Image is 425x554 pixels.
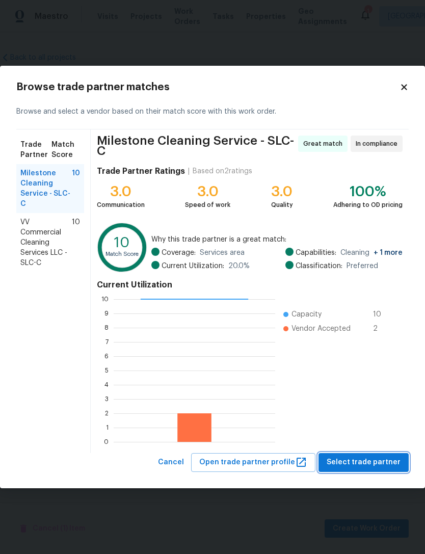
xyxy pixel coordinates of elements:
[104,310,109,316] text: 9
[105,396,109,402] text: 3
[327,456,401,469] span: Select trade partner
[291,309,322,320] span: Capacity
[200,248,245,258] span: Services area
[303,139,347,149] span: Great match
[104,353,109,359] text: 6
[104,382,109,388] text: 4
[340,248,403,258] span: Cleaning
[20,168,72,209] span: Milestone Cleaning Service - SLC-C
[104,325,109,331] text: 8
[158,456,184,469] span: Cancel
[106,425,109,431] text: 1
[97,166,185,176] h4: Trade Partner Ratings
[51,140,80,160] span: Match Score
[271,187,293,197] div: 3.0
[104,439,109,445] text: 0
[191,453,315,472] button: Open trade partner profile
[373,324,389,334] span: 2
[105,339,109,345] text: 7
[193,166,252,176] div: Based on 2 ratings
[151,234,403,245] span: Why this trade partner is a great match:
[333,187,403,197] div: 100%
[97,280,403,290] h4: Current Utilization
[162,248,196,258] span: Coverage:
[271,200,293,210] div: Quality
[105,251,139,257] text: Match Score
[20,140,51,160] span: Trade Partner
[296,261,342,271] span: Classification:
[318,453,409,472] button: Select trade partner
[373,309,389,320] span: 10
[16,94,409,129] div: Browse and select a vendor based on their match score with this work order.
[296,248,336,258] span: Capabilities:
[356,139,402,149] span: In compliance
[101,296,109,302] text: 10
[72,217,80,268] span: 10
[97,200,145,210] div: Communication
[16,82,400,92] h2: Browse trade partner matches
[374,249,403,256] span: + 1 more
[162,261,224,271] span: Current Utilization:
[228,261,250,271] span: 20.0 %
[114,236,129,250] text: 10
[105,367,109,374] text: 5
[154,453,188,472] button: Cancel
[333,200,403,210] div: Adhering to OD pricing
[97,136,295,156] span: Milestone Cleaning Service - SLC-C
[199,456,307,469] span: Open trade partner profile
[291,324,351,334] span: Vendor Accepted
[105,410,109,416] text: 2
[72,168,80,209] span: 10
[185,200,230,210] div: Speed of work
[185,187,230,197] div: 3.0
[20,217,72,268] span: VV Commercial Cleaning Services LLC - SLC-C
[185,166,193,176] div: |
[347,261,378,271] span: Preferred
[97,187,145,197] div: 3.0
